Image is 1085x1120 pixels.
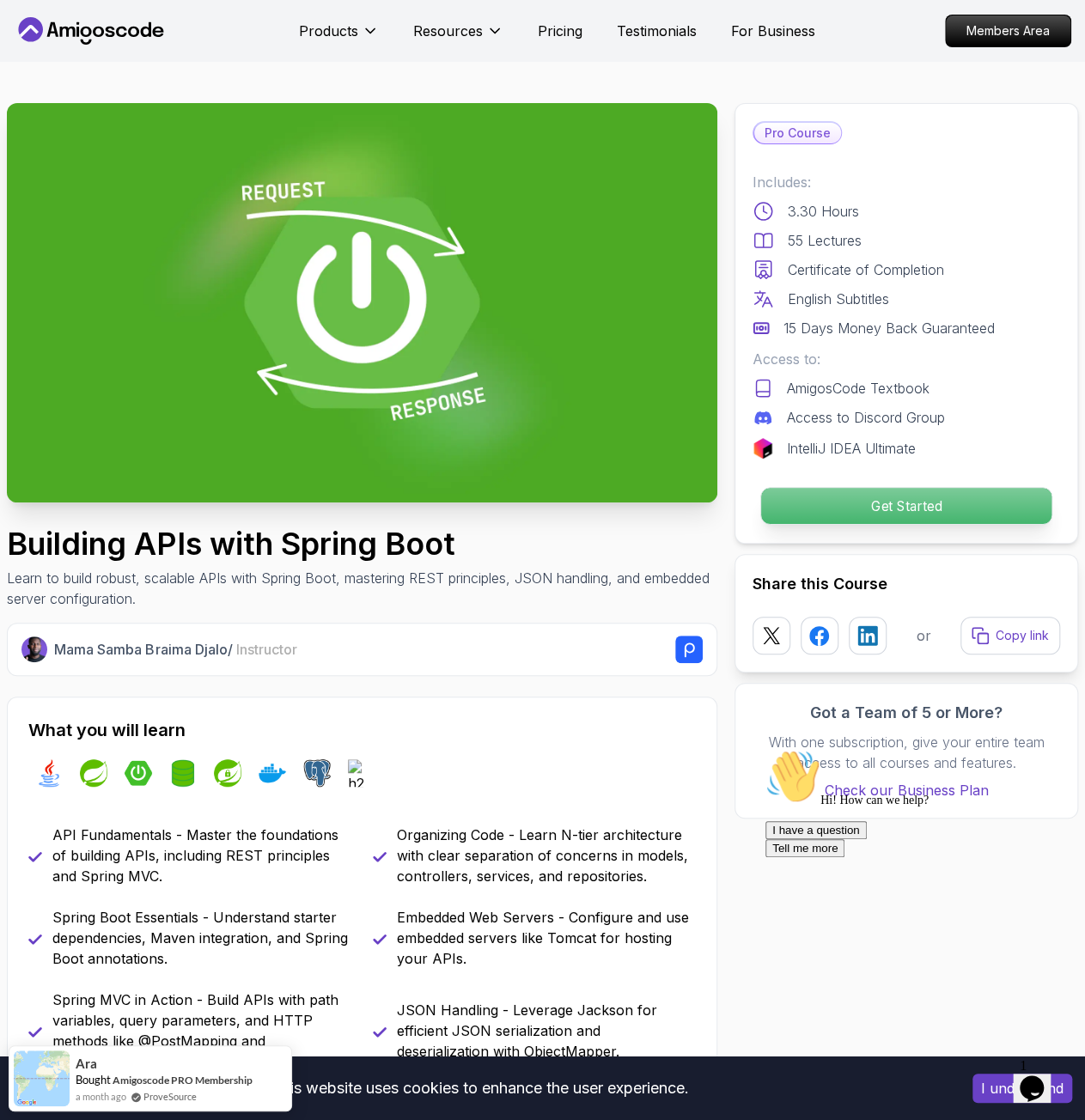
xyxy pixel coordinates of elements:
[787,438,916,459] p: IntelliJ IDEA Ultimate
[7,52,170,64] span: Hi! How can we help?
[76,1073,111,1087] span: Bought
[259,759,286,787] img: docker logo
[52,907,352,969] p: Spring Boot Essentials - Understand starter dependencies, Maven integration, and Spring Boot anno...
[76,1089,126,1104] span: a month ago
[413,21,503,55] button: Resources
[397,1000,697,1062] p: JSON Handling - Leverage Jackson for efficient JSON serialization and deserialization with Object...
[787,407,945,428] p: Access to Discord Group
[788,289,889,309] p: English Subtitles
[299,21,358,41] p: Products
[303,759,331,787] img: postgres logo
[788,230,862,251] p: 55 Lectures
[787,378,930,399] p: AmigosCode Textbook
[946,15,1070,46] p: Members Area
[761,488,1051,524] p: Get Started
[1013,1051,1068,1103] iframe: chat widget
[783,318,995,338] p: 15 Days Money Back Guaranteed
[28,718,696,742] h2: What you will learn
[348,759,375,787] img: h2 logo
[760,487,1052,525] button: Get Started
[299,21,379,55] button: Products
[753,732,1060,773] p: With one subscription, give your entire team access to all courses and features.
[143,1089,197,1104] a: ProveSource
[753,172,1060,192] p: Includes:
[7,97,86,115] button: Tell me more
[917,625,931,646] p: or
[52,825,352,886] p: API Fundamentals - Master the foundations of building APIs, including REST principles and Spring ...
[76,1056,97,1071] span: Ara
[731,21,815,41] a: For Business
[7,7,62,62] img: :wave:
[7,527,717,561] h1: Building APIs with Spring Boot
[169,759,197,787] img: spring-data-jpa logo
[14,1050,70,1106] img: provesource social proof notification image
[7,79,108,97] button: I have a question
[413,21,483,41] p: Resources
[7,103,717,502] img: building-apis-with-spring-boot_thumbnail
[788,259,944,280] p: Certificate of Completion
[35,759,63,787] img: java logo
[972,1074,1072,1103] button: Accept cookies
[753,349,1060,369] p: Access to:
[788,201,859,222] p: 3.30 Hours
[538,21,582,41] a: Pricing
[125,759,152,787] img: spring-boot logo
[13,1069,947,1107] div: This website uses cookies to enhance the user experience.
[945,15,1071,47] a: Members Area
[759,742,1068,1043] iframe: chat widget
[753,701,1060,725] h3: Got a Team of 5 or More?
[397,907,697,969] p: Embedded Web Servers - Configure and use embedded servers like Tomcat for hosting your APIs.
[7,568,717,609] p: Learn to build robust, scalable APIs with Spring Boot, mastering REST principles, JSON handling, ...
[21,636,47,662] img: Nelson Djalo
[52,989,352,1072] p: Spring MVC in Action - Build APIs with path variables, query parameters, and HTTP methods like @P...
[113,1074,253,1087] a: Amigoscode PRO Membership
[617,21,697,41] a: Testimonials
[996,627,1049,644] p: Copy link
[397,825,697,886] p: Organizing Code - Learn N-tier architecture with clear separation of concerns in models, controll...
[753,572,1060,596] h2: Share this Course
[754,123,841,143] p: Pro Course
[80,759,107,787] img: spring logo
[214,759,241,787] img: spring-security logo
[753,780,1060,800] a: Check our Business Plan
[753,438,773,459] img: jetbrains logo
[235,641,296,658] span: Instructor
[54,639,296,660] p: Mama Samba Braima Djalo /
[7,7,316,115] div: 👋Hi! How can we help?I have a questionTell me more
[960,617,1060,654] button: Copy link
